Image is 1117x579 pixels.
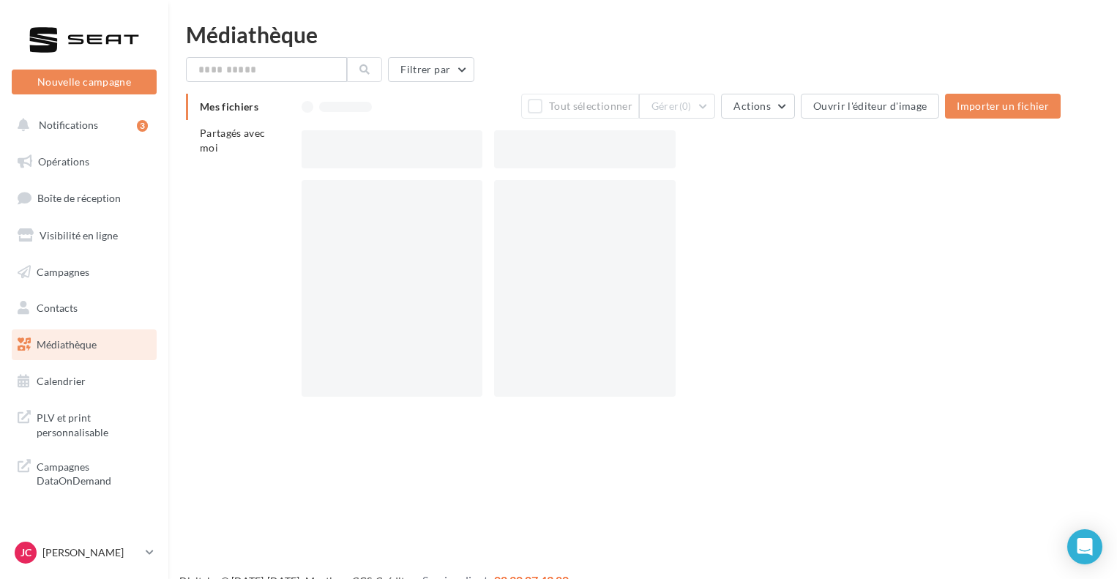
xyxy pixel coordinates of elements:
span: PLV et print personnalisable [37,408,151,439]
span: Calendrier [37,375,86,387]
button: Nouvelle campagne [12,70,157,94]
span: Boîte de réception [37,192,121,204]
span: Visibilité en ligne [40,229,118,242]
span: Campagnes DataOnDemand [37,457,151,488]
a: Contacts [9,293,160,324]
span: Mes fichiers [200,100,258,113]
span: Campagnes [37,265,89,277]
div: Médiathèque [186,23,1099,45]
span: Opérations [38,155,89,168]
div: 3 [137,120,148,132]
span: (0) [679,100,692,112]
span: Partagés avec moi [200,127,266,154]
button: Importer un fichier [945,94,1061,119]
p: [PERSON_NAME] [42,545,140,560]
a: JC [PERSON_NAME] [12,539,157,567]
span: Médiathèque [37,338,97,351]
a: Médiathèque [9,329,160,360]
span: Notifications [39,119,98,131]
a: Calendrier [9,366,160,397]
a: Campagnes [9,257,160,288]
span: Importer un fichier [957,100,1049,112]
a: Boîte de réception [9,182,160,214]
a: PLV et print personnalisable [9,402,160,445]
a: Visibilité en ligne [9,220,160,251]
a: Opérations [9,146,160,177]
button: Tout sélectionner [521,94,638,119]
div: Open Intercom Messenger [1067,529,1102,564]
button: Ouvrir l'éditeur d'image [801,94,939,119]
button: Notifications 3 [9,110,154,141]
span: JC [20,545,31,560]
a: Campagnes DataOnDemand [9,451,160,494]
button: Filtrer par [388,57,474,82]
button: Gérer(0) [639,94,716,119]
button: Actions [721,94,794,119]
span: Contacts [37,302,78,314]
span: Actions [733,100,770,112]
